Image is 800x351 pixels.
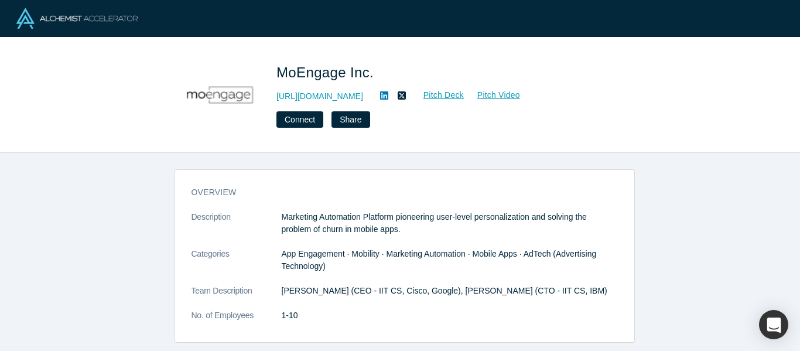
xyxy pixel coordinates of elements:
h3: overview [192,186,601,199]
button: Connect [276,111,323,128]
dd: 1-10 [282,309,618,322]
a: [URL][DOMAIN_NAME] [276,90,363,103]
a: Pitch Deck [411,88,464,102]
span: App Engagement · Mobility · Marketing Automation · Mobile Apps · AdTech (Advertising Technology) [282,249,597,271]
button: Share [331,111,370,128]
dt: Categories [192,248,282,285]
dt: No. of Employees [192,309,282,334]
p: Marketing Automation Platform pioneering user-level personalization and solving the problem of ch... [282,211,618,236]
p: [PERSON_NAME] (CEO - IIT CS, Cisco, Google), [PERSON_NAME] (CTO - IIT CS, IBM) [282,285,618,297]
img: Alchemist Logo [16,8,138,29]
dt: Team Description [192,285,282,309]
dt: Description [192,211,282,248]
span: MoEngage Inc. [276,64,378,80]
img: MoEngage Inc.'s Logo [178,54,260,136]
a: Pitch Video [464,88,521,102]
